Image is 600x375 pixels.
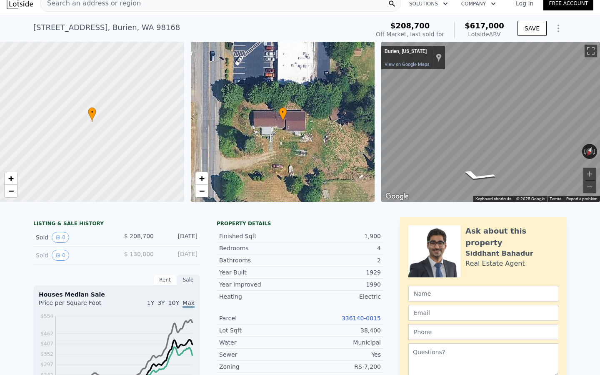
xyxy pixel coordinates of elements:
[40,313,53,319] tspan: $554
[583,168,596,180] button: Zoom in
[279,108,287,116] span: •
[147,299,154,306] span: 1Y
[219,268,300,277] div: Year Built
[88,108,96,116] span: •
[219,350,300,359] div: Sewer
[219,362,300,371] div: Zoning
[199,186,204,196] span: −
[160,232,197,243] div: [DATE]
[566,196,597,201] a: Report a problem
[300,350,381,359] div: Yes
[383,191,411,202] a: Open this area in Google Maps (opens a new window)
[465,249,533,259] div: Siddhant Bahadur
[447,167,508,185] path: Go North
[279,107,287,122] div: •
[385,48,429,55] div: Burien, [US_STATE]
[88,107,96,122] div: •
[300,232,381,240] div: 1,900
[217,220,383,227] div: Property details
[465,259,525,269] div: Real Estate Agent
[36,232,110,243] div: Sold
[5,172,17,185] a: Zoom in
[40,331,53,337] tspan: $462
[517,21,547,36] button: SAVE
[342,315,381,322] a: 336140-0015
[39,299,117,312] div: Price per Square Foot
[219,314,300,322] div: Parcel
[583,143,595,160] button: Reset the view
[583,181,596,193] button: Zoom out
[381,42,600,202] div: Map
[40,362,53,367] tspan: $297
[408,286,558,302] input: Name
[219,244,300,252] div: Bedrooms
[300,268,381,277] div: 1929
[8,173,14,184] span: +
[219,292,300,301] div: Heating
[219,256,300,264] div: Bathrooms
[199,173,204,184] span: +
[376,30,444,38] div: Off Market, last sold for
[182,299,195,308] span: Max
[219,232,300,240] div: Finished Sqft
[300,326,381,335] div: 38,400
[153,274,177,285] div: Rent
[390,21,430,30] span: $208,700
[124,251,154,257] span: $ 130,000
[52,250,69,261] button: View historical data
[40,351,53,357] tspan: $352
[219,338,300,347] div: Water
[300,256,381,264] div: 2
[550,20,567,37] button: Show Options
[168,299,179,306] span: 10Y
[177,274,200,285] div: Sale
[300,292,381,301] div: Electric
[195,172,208,185] a: Zoom in
[593,144,597,159] button: Rotate clockwise
[582,144,587,159] button: Rotate counterclockwise
[408,305,558,321] input: Email
[219,280,300,289] div: Year Improved
[39,290,195,299] div: Houses Median Sale
[52,232,69,243] button: View historical data
[585,45,597,57] button: Toggle fullscreen view
[300,362,381,371] div: RS-7,200
[195,185,208,197] a: Zoom out
[33,220,200,229] div: LISTING & SALE HISTORY
[300,338,381,347] div: Municipal
[465,30,504,38] div: Lotside ARV
[516,196,545,201] span: © 2025 Google
[300,280,381,289] div: 1990
[408,324,558,340] input: Phone
[465,225,558,249] div: Ask about this property
[124,233,154,239] span: $ 208,700
[157,299,165,306] span: 3Y
[385,62,430,67] a: View on Google Maps
[300,244,381,252] div: 4
[40,341,53,347] tspan: $407
[5,185,17,197] a: Zoom out
[160,250,197,261] div: [DATE]
[381,42,600,202] div: Street View
[550,196,561,201] a: Terms (opens in new tab)
[36,250,110,261] div: Sold
[8,186,14,196] span: −
[436,53,442,62] a: Show location on map
[475,196,511,202] button: Keyboard shortcuts
[33,22,180,33] div: [STREET_ADDRESS] , Burien , WA 98168
[219,326,300,335] div: Lot Sqft
[465,21,504,30] span: $617,000
[383,191,411,202] img: Google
